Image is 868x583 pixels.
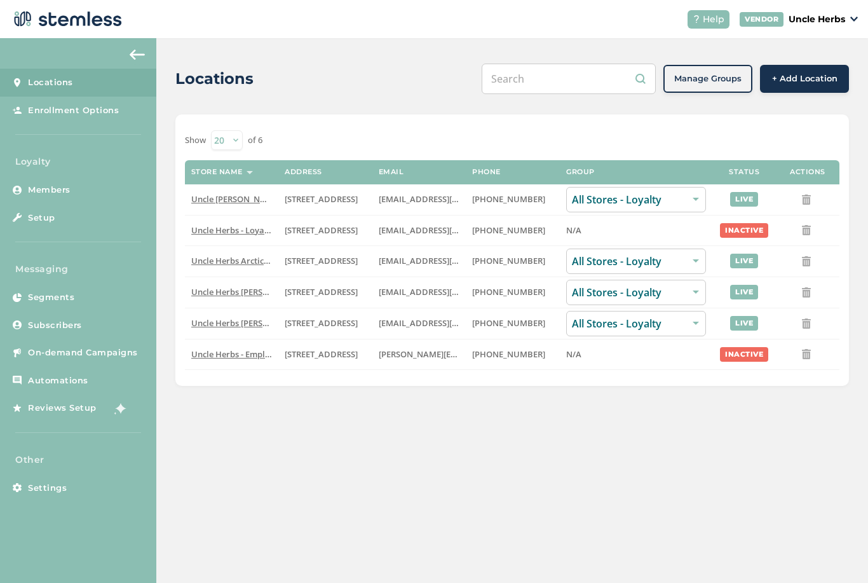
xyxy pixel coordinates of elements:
[285,349,366,360] label: 209 King Circle
[729,168,759,176] label: Status
[285,287,366,298] label: 209 King Circle
[191,224,275,236] span: Uncle Herbs - Loyalty
[191,318,273,329] label: Uncle Herbs Homer
[185,134,206,147] label: Show
[566,168,595,176] label: Group
[379,193,517,205] span: [EMAIL_ADDRESS][DOMAIN_NAME]
[28,482,67,495] span: Settings
[28,374,88,387] span: Automations
[379,317,517,329] span: [EMAIL_ADDRESS][DOMAIN_NAME]
[693,15,700,23] img: icon-help-white-03924b79.svg
[285,318,366,329] label: 209 King Circle
[130,50,145,60] img: icon-arrow-back-accent-c549486e.svg
[472,225,553,236] label: (907) 330-7833
[850,17,858,22] img: icon_down-arrow-small-66adaf34.svg
[720,223,768,238] div: inactive
[285,256,366,266] label: 209 King Circle
[566,249,706,274] div: All Stores - Loyalty
[566,349,706,360] label: N/A
[472,318,553,329] label: (907) 330-7833
[285,168,322,176] label: Address
[720,347,768,362] div: inactive
[379,349,460,360] label: kevin@uncleherbsak.com
[379,318,460,329] label: christian@uncleherbsak.com
[804,522,868,583] iframe: Chat Widget
[472,194,553,205] label: (907) 330-7833
[28,212,55,224] span: Setup
[285,255,358,266] span: [STREET_ADDRESS]
[191,193,329,205] span: Uncle [PERSON_NAME]’s King Circle
[28,104,119,117] span: Enrollment Options
[663,65,752,93] button: Manage Groups
[285,194,366,205] label: 209 King Circle
[285,193,358,205] span: [STREET_ADDRESS]
[760,65,849,93] button: + Add Location
[191,256,273,266] label: Uncle Herbs Arctic Spur
[472,193,545,205] span: [PHONE_NUMBER]
[566,187,706,212] div: All Stores - Loyalty
[730,254,758,268] div: live
[379,224,517,236] span: [EMAIL_ADDRESS][DOMAIN_NAME]
[28,319,82,332] span: Subscribers
[674,72,742,85] span: Manage Groups
[482,64,656,94] input: Search
[191,348,329,360] span: Uncle Herbs - Employees-Managers
[285,317,358,329] span: [STREET_ADDRESS]
[10,6,122,32] img: logo-dark-0685b13c.svg
[191,194,273,205] label: Uncle Herb’s King Circle
[472,348,545,360] span: [PHONE_NUMBER]
[472,255,545,266] span: [PHONE_NUMBER]
[191,168,243,176] label: Store name
[28,402,97,415] span: Reviews Setup
[191,349,273,360] label: Uncle Herbs - Employees-Managers
[106,395,132,421] img: glitter-stars-b7820f95.gif
[28,346,138,359] span: On-demand Campaigns
[379,225,460,236] label: christian@uncleherbsak.com
[28,291,74,304] span: Segments
[472,168,501,176] label: Phone
[285,225,366,236] label: 209 King Circle
[740,12,783,27] div: VENDOR
[379,194,460,205] label: christian@uncleherbsak.com
[566,225,706,236] label: N/A
[566,280,706,305] div: All Stores - Loyalty
[472,317,545,329] span: [PHONE_NUMBER]
[191,317,306,329] span: Uncle Herbs [PERSON_NAME]
[703,13,724,26] span: Help
[191,255,284,266] span: Uncle Herbs Arctic Spur
[472,349,553,360] label: (503) 384-2955
[472,224,545,236] span: [PHONE_NUMBER]
[776,160,839,184] th: Actions
[472,287,553,298] label: (907) 330-7833
[472,286,545,298] span: [PHONE_NUMBER]
[379,286,517,298] span: [EMAIL_ADDRESS][DOMAIN_NAME]
[566,311,706,336] div: All Stores - Loyalty
[191,225,273,236] label: Uncle Herbs - Loyalty
[285,348,358,360] span: [STREET_ADDRESS]
[285,224,358,236] span: [STREET_ADDRESS]
[285,286,358,298] span: [STREET_ADDRESS]
[772,72,837,85] span: + Add Location
[175,67,254,90] h2: Locations
[248,134,262,147] label: of 6
[28,184,71,196] span: Members
[379,255,517,266] span: [EMAIL_ADDRESS][DOMAIN_NAME]
[28,76,73,89] span: Locations
[730,316,758,331] div: live
[379,348,582,360] span: [PERSON_NAME][EMAIL_ADDRESS][DOMAIN_NAME]
[730,192,758,207] div: live
[472,256,553,266] label: (907) 330-7833
[191,287,273,298] label: Uncle Herbs Boniface
[379,287,460,298] label: christian@uncleherbsak.com
[730,285,758,299] div: live
[379,168,404,176] label: Email
[379,256,460,266] label: christian@uncleherbsak.com
[247,171,253,174] img: icon-sort-1e1d7615.svg
[789,13,845,26] p: Uncle Herbs
[191,286,306,298] span: Uncle Herbs [PERSON_NAME]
